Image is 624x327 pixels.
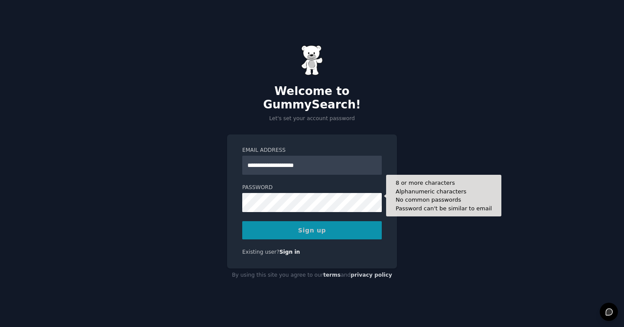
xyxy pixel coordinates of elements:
[227,85,397,112] h2: Welcome to GummySearch!
[279,249,300,255] a: Sign in
[242,147,382,154] label: Email Address
[227,115,397,123] p: Let's set your account password
[242,249,279,255] span: Existing user?
[227,268,397,282] div: By using this site you agree to our and
[301,45,323,75] img: Gummy Bear
[351,272,392,278] a: privacy policy
[323,272,341,278] a: terms
[242,184,382,192] label: Password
